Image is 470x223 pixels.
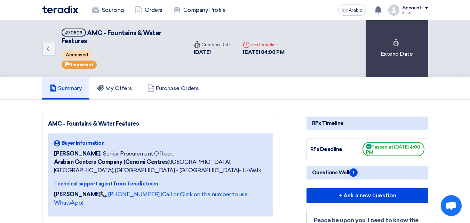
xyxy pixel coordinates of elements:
[250,42,278,48] font: RFx Deadline
[89,77,140,99] a: My Offers
[353,170,355,176] font: 1
[103,150,173,157] font: Senior Procurement Officer,
[194,49,211,55] font: [DATE]
[312,120,344,126] font: RFx Timeline
[441,195,462,216] a: Open chat
[310,146,342,152] font: RFx Deadline
[381,50,413,57] font: Extend Date
[42,6,78,14] img: Teradix logo
[66,53,88,58] font: Accessed
[388,5,399,16] img: profile_test.png
[129,2,168,18] a: Orders
[306,188,428,203] button: + Ask a new question
[62,29,180,46] h5: AMC - Fountains & Water Features
[87,2,129,18] a: Sourcing
[102,7,124,13] font: Sourcing
[145,7,162,13] font: Orders
[201,42,232,48] font: Creation Date
[402,10,413,15] font: Imran
[338,192,396,199] font: + Ask a new question
[54,181,158,187] font: Technical support agent from Teradix team
[105,85,132,91] font: My Offers
[349,7,363,13] font: Arabic
[54,191,101,198] font: [PERSON_NAME]
[54,191,248,206] a: 📞 [PHONE_NUMBER] (Call or Click on the number to use WhatsApp)
[312,169,349,176] font: Questions Wall
[48,120,139,127] font: AMC - Fountains & Water Features
[58,85,82,91] font: Summary
[65,30,82,35] font: #70803
[62,29,162,45] font: AMC - Fountains & Water Features
[183,7,226,13] font: Company Profile
[338,5,366,16] button: Arabic
[140,77,207,99] a: Purchase Orders
[54,159,171,165] font: Arabian Centers Company (Cenomi Centres),
[243,49,284,55] font: [DATE] 04:00 PM
[71,62,93,67] font: Important
[366,144,420,155] font: Passed at [DATE] 4:00 PM
[62,140,105,146] font: Buyer Information
[402,5,422,11] font: Account
[42,77,90,99] a: Summary
[156,85,199,91] font: Purchase Orders
[54,150,101,157] font: [PERSON_NAME]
